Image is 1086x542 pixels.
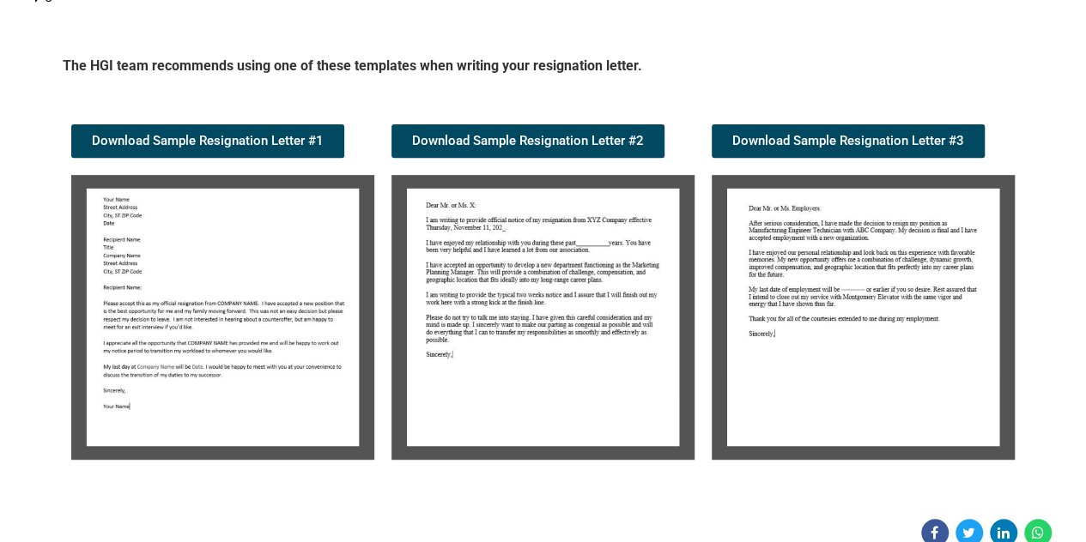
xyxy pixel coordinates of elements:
span: Download Sample Resignation Letter #2 [412,135,644,148]
h5: The HGI team recommends using one of these templates when writing your resignation letter. [63,57,1024,81]
a: Download Sample Resignation Letter #2 [391,124,664,158]
a: Download Sample Resignation Letter #3 [712,124,985,158]
span: Download Sample Resignation Letter #3 [732,135,964,148]
span: Download Sample Resignation Letter #1 [92,135,324,148]
a: Download Sample Resignation Letter #1 [71,124,344,158]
